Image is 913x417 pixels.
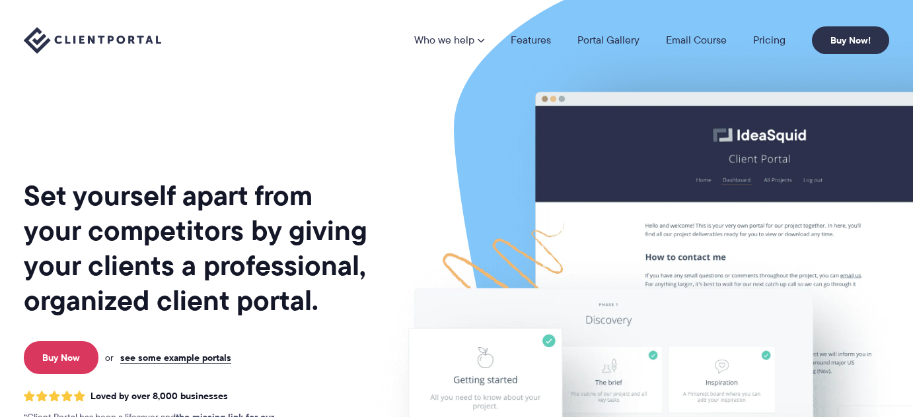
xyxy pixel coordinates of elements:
a: Buy Now [24,341,98,374]
span: or [105,352,114,364]
a: Buy Now! [812,26,889,54]
span: Loved by over 8,000 businesses [91,391,228,402]
a: Email Course [666,35,727,46]
a: see some example portals [120,352,231,364]
a: Who we help [414,35,484,46]
a: Pricing [753,35,785,46]
a: Portal Gallery [577,35,639,46]
h1: Set yourself apart from your competitors by giving your clients a professional, organized client ... [24,178,370,318]
a: Features [511,35,551,46]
